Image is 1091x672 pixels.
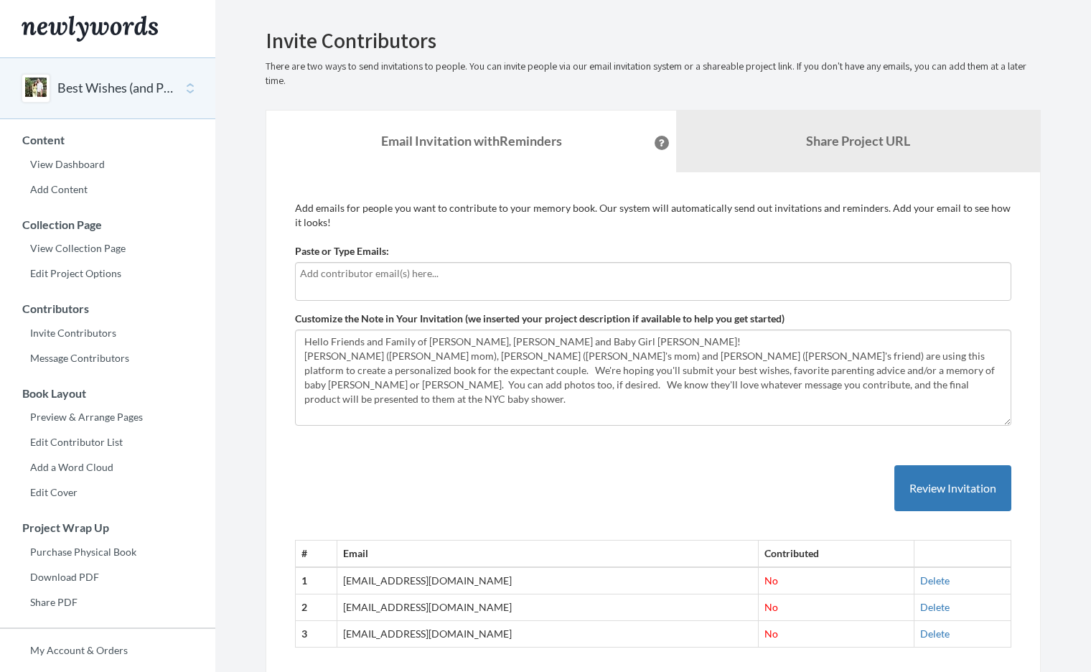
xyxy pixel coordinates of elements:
a: Delete [920,601,950,613]
h3: Contributors [1,302,215,315]
p: There are two ways to send invitations to people. You can invite people via our email invitation ... [266,60,1041,88]
td: [EMAIL_ADDRESS][DOMAIN_NAME] [337,567,759,594]
th: 2 [296,594,337,621]
th: Contributed [759,541,914,567]
a: Delete [920,574,950,587]
h3: Collection Page [1,218,215,231]
h3: Project Wrap Up [1,521,215,534]
th: 3 [296,621,337,648]
span: No [764,601,778,613]
span: No [764,574,778,587]
b: Share Project URL [806,133,910,149]
th: # [296,541,337,567]
input: Add contributor email(s) here... [300,266,1006,281]
a: Delete [920,627,950,640]
h3: Book Layout [1,387,215,400]
span: No [764,627,778,640]
label: Paste or Type Emails: [295,244,389,258]
img: Newlywords logo [22,16,158,42]
td: [EMAIL_ADDRESS][DOMAIN_NAME] [337,621,759,648]
th: Email [337,541,759,567]
h2: Invite Contributors [266,29,1041,52]
p: Add emails for people you want to contribute to your memory book. Our system will automatically s... [295,201,1011,230]
td: [EMAIL_ADDRESS][DOMAIN_NAME] [337,594,759,621]
strong: Email Invitation with Reminders [381,133,562,149]
button: Review Invitation [894,465,1011,512]
button: Best Wishes (and Parenting Advice!) for [PERSON_NAME] and [PERSON_NAME] [57,79,174,98]
label: Customize the Note in Your Invitation (we inserted your project description if available to help ... [295,312,785,326]
textarea: Hello Friends and Family of [PERSON_NAME], [PERSON_NAME] and Baby Girl [PERSON_NAME]! [PERSON_NAM... [295,330,1011,426]
th: 1 [296,567,337,594]
h3: Content [1,134,215,146]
